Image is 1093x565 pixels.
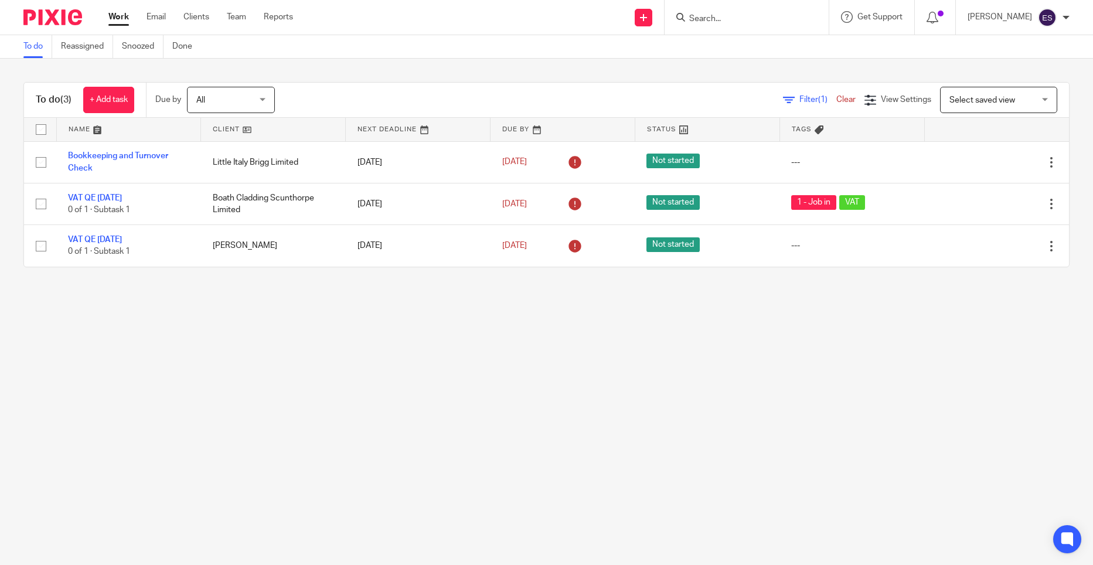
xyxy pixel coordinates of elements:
[1038,8,1057,27] img: svg%3E
[968,11,1032,23] p: [PERSON_NAME]
[646,237,700,252] span: Not started
[346,183,491,224] td: [DATE]
[68,236,122,244] a: VAT QE [DATE]
[36,94,71,106] h1: To do
[23,9,82,25] img: Pixie
[346,141,491,183] td: [DATE]
[68,152,168,172] a: Bookkeeping and Turnover Check
[818,96,828,104] span: (1)
[791,240,912,251] div: ---
[201,141,346,183] td: Little Italy Brigg Limited
[108,11,129,23] a: Work
[227,11,246,23] a: Team
[68,194,122,202] a: VAT QE [DATE]
[646,195,700,210] span: Not started
[68,206,130,214] span: 0 of 1 · Subtask 1
[688,14,794,25] input: Search
[792,126,812,132] span: Tags
[646,154,700,168] span: Not started
[881,96,931,104] span: View Settings
[836,96,856,104] a: Clear
[60,95,71,104] span: (3)
[857,13,903,21] span: Get Support
[949,96,1015,104] span: Select saved view
[61,35,113,58] a: Reassigned
[502,200,527,208] span: [DATE]
[68,248,130,256] span: 0 of 1 · Subtask 1
[196,96,205,104] span: All
[264,11,293,23] a: Reports
[23,35,52,58] a: To do
[502,158,527,166] span: [DATE]
[83,87,134,113] a: + Add task
[201,225,346,267] td: [PERSON_NAME]
[172,35,201,58] a: Done
[122,35,164,58] a: Snoozed
[183,11,209,23] a: Clients
[791,156,912,168] div: ---
[155,94,181,105] p: Due by
[502,241,527,250] span: [DATE]
[791,195,836,210] span: 1 - Job in
[839,195,865,210] span: VAT
[201,183,346,224] td: Boath Cladding Scunthorpe Limited
[346,225,491,267] td: [DATE]
[147,11,166,23] a: Email
[799,96,836,104] span: Filter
